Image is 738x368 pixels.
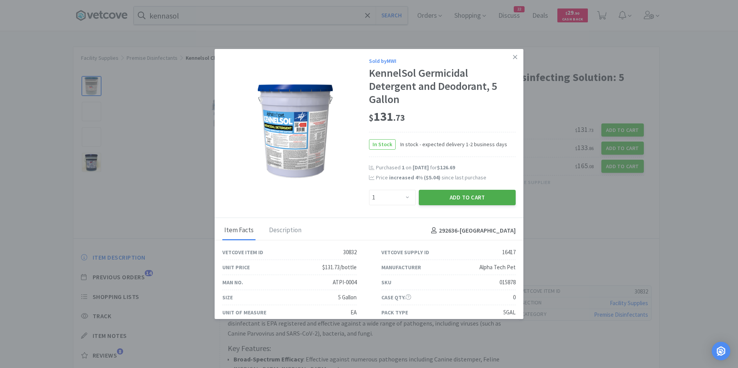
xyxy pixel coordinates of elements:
div: Sold by MWI [369,57,516,65]
span: $126.69 [437,164,455,171]
button: Add to Cart [419,190,516,205]
div: Case Qty. [381,293,411,302]
span: $ [369,112,374,123]
div: Item Facts [222,221,256,240]
div: $131.73/bottle [322,263,357,272]
h4: 292636 - [GEOGRAPHIC_DATA] [428,226,516,236]
div: 5 Gallon [338,293,357,302]
div: Purchased on for [376,164,516,172]
div: SKU [381,278,391,287]
div: Open Intercom Messenger [712,342,730,360]
div: Price since last purchase [376,173,516,182]
div: 16417 [502,248,516,257]
span: In stock - expected delivery 1-2 business days [396,140,507,149]
div: 0 [513,293,516,302]
div: Vetcove Item ID [222,248,263,257]
div: ATPI-0004 [333,278,357,287]
div: Pack Type [381,308,408,317]
div: Description [267,221,303,240]
div: Vetcove Supply ID [381,248,429,257]
div: Alpha Tech Pet [479,263,516,272]
span: In Stock [369,140,395,149]
div: 015878 [499,278,516,287]
div: 30832 [343,248,357,257]
div: Unit of Measure [222,308,266,317]
span: $5.04 [426,174,438,181]
span: 131 [369,109,405,124]
div: Manufacturer [381,263,421,272]
span: [DATE] [413,164,429,171]
div: KennelSol Germicidal Detergent and Deodorant, 5 Gallon [369,67,516,106]
div: Unit Price [222,263,250,272]
div: Man No. [222,278,243,287]
span: . 73 [393,112,405,123]
span: increased 4 % ( ) [389,174,440,181]
span: 1 [402,164,405,171]
div: Size [222,293,233,302]
div: EA [350,308,357,317]
img: dd0d1e23fd0a4630b59b90222e34f7fd_16417.png [245,81,346,181]
div: 5GAL [503,308,516,317]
